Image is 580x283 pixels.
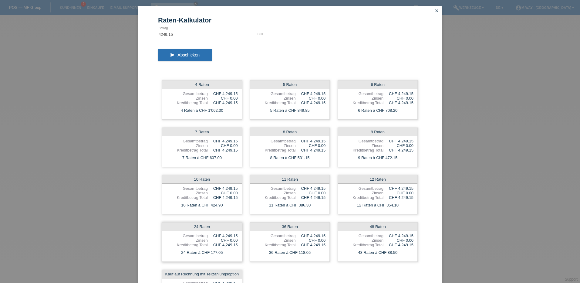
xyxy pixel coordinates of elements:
[166,143,208,148] div: Zinsen
[338,223,417,231] div: 48 Raten
[295,143,325,148] div: CHF 0.00
[254,243,296,247] div: Kreditbetrag Total
[250,249,330,257] div: 36 Raten à CHF 118.05
[208,143,238,148] div: CHF 0.00
[342,234,383,238] div: Gesamtbetrag
[250,175,330,184] div: 11 Raten
[338,249,417,257] div: 48 Raten à CHF 88.50
[383,195,413,200] div: CHF 4,249.15
[162,154,242,162] div: 7 Raten à CHF 607.00
[254,139,296,143] div: Gesamtbetrag
[254,191,296,195] div: Zinsen
[166,243,208,247] div: Kreditbetrag Total
[254,143,296,148] div: Zinsen
[257,32,264,36] div: CHF
[383,91,413,96] div: CHF 4,249.15
[338,175,417,184] div: 12 Raten
[250,128,330,136] div: 8 Raten
[338,80,417,89] div: 6 Raten
[208,91,238,96] div: CHF 4,249.15
[342,139,383,143] div: Gesamtbetrag
[295,96,325,101] div: CHF 0.00
[162,175,242,184] div: 10 Raten
[295,238,325,243] div: CHF 0.00
[250,223,330,231] div: 36 Raten
[208,139,238,143] div: CHF 4,249.15
[295,195,325,200] div: CHF 4,249.15
[338,128,417,136] div: 9 Raten
[295,139,325,143] div: CHF 4,249.15
[208,243,238,247] div: CHF 4,249.15
[383,234,413,238] div: CHF 4,249.15
[383,148,413,152] div: CHF 4,249.15
[166,234,208,238] div: Gesamtbetrag
[250,107,330,114] div: 5 Raten à CHF 849.85
[177,53,200,57] span: Abschicken
[162,249,242,257] div: 24 Raten à CHF 177.05
[162,128,242,136] div: 7 Raten
[295,191,325,195] div: CHF 0.00
[254,148,296,152] div: Kreditbetrag Total
[383,139,413,143] div: CHF 4,249.15
[383,101,413,105] div: CHF 4,249.15
[383,186,413,191] div: CHF 4,249.15
[208,195,238,200] div: CHF 4,249.15
[158,16,422,24] h1: Raten-Kalkulator
[250,154,330,162] div: 8 Raten à CHF 531.15
[166,148,208,152] div: Kreditbetrag Total
[295,186,325,191] div: CHF 4,249.15
[434,8,439,13] i: close
[338,107,417,114] div: 6 Raten à CHF 708.20
[383,143,413,148] div: CHF 0.00
[295,148,325,152] div: CHF 4,249.15
[166,101,208,105] div: Kreditbetrag Total
[338,201,417,209] div: 12 Raten à CHF 354.10
[166,96,208,101] div: Zinsen
[208,101,238,105] div: CHF 4,249.15
[342,238,383,243] div: Zinsen
[162,270,242,278] div: Kauf auf Rechnung mit Teilzahlungsoption
[254,186,296,191] div: Gesamtbetrag
[342,148,383,152] div: Kreditbetrag Total
[166,186,208,191] div: Gesamtbetrag
[208,191,238,195] div: CHF 0.00
[342,143,383,148] div: Zinsen
[250,80,330,89] div: 5 Raten
[342,243,383,247] div: Kreditbetrag Total
[295,243,325,247] div: CHF 4,249.15
[342,101,383,105] div: Kreditbetrag Total
[383,191,413,195] div: CHF 0.00
[208,96,238,101] div: CHF 0.00
[342,191,383,195] div: Zinsen
[383,243,413,247] div: CHF 4,249.15
[166,195,208,200] div: Kreditbetrag Total
[433,8,441,15] a: close
[295,101,325,105] div: CHF 4,249.15
[342,96,383,101] div: Zinsen
[342,186,383,191] div: Gesamtbetrag
[383,96,413,101] div: CHF 0.00
[166,191,208,195] div: Zinsen
[162,223,242,231] div: 24 Raten
[166,91,208,96] div: Gesamtbetrag
[254,101,296,105] div: Kreditbetrag Total
[166,238,208,243] div: Zinsen
[342,195,383,200] div: Kreditbetrag Total
[295,91,325,96] div: CHF 4,249.15
[166,139,208,143] div: Gesamtbetrag
[162,201,242,209] div: 10 Raten à CHF 424.90
[208,238,238,243] div: CHF 0.00
[342,91,383,96] div: Gesamtbetrag
[295,234,325,238] div: CHF 4,249.15
[170,53,175,57] i: send
[383,238,413,243] div: CHF 0.00
[250,201,330,209] div: 11 Raten à CHF 386.30
[338,154,417,162] div: 9 Raten à CHF 472.15
[162,107,242,114] div: 4 Raten à CHF 1'062.30
[208,186,238,191] div: CHF 4,249.15
[254,195,296,200] div: Kreditbetrag Total
[254,96,296,101] div: Zinsen
[158,49,212,61] button: send Abschicken
[254,238,296,243] div: Zinsen
[254,234,296,238] div: Gesamtbetrag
